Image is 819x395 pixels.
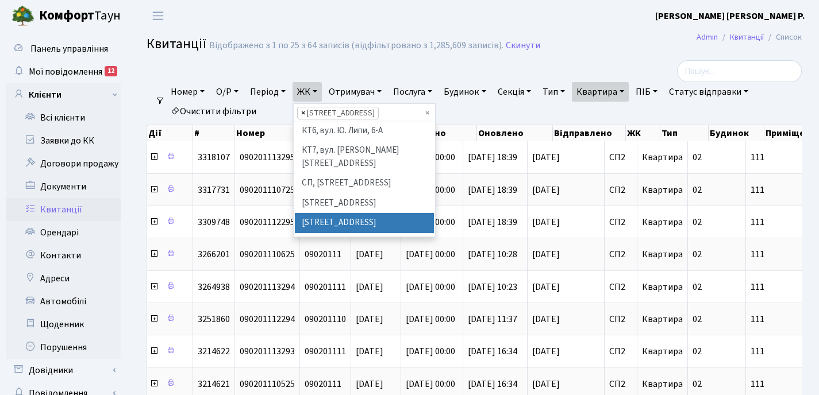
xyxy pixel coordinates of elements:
span: 3214621 [198,378,230,390]
span: [DATE] 18:39 [468,184,517,196]
li: Список [764,31,802,44]
a: Орендарі [6,221,121,244]
span: [DATE] 10:23 [468,281,517,293]
span: СП2 [609,347,632,356]
th: Дії [147,125,193,141]
a: Статус відправки [664,82,753,102]
a: Адреси [6,267,121,290]
span: 111 [751,185,816,195]
a: Мої повідомлення12 [6,60,121,83]
a: Договори продажу [6,152,121,175]
span: 111 [751,315,816,324]
a: Будинок [439,82,490,102]
span: Квартира [642,313,683,326]
span: 090201110525 [240,378,295,390]
a: Послуга [389,82,437,102]
span: 090201113295 [240,151,295,164]
th: Будинок [709,125,764,141]
span: СП2 [609,153,632,162]
a: Автомобілі [6,290,121,313]
span: Квартира [642,345,683,358]
span: 111 [751,347,816,356]
a: Панель управління [6,37,121,60]
span: 09020111 [305,248,341,261]
span: Квартира [642,184,683,196]
li: СП, [STREET_ADDRESS] [295,173,434,193]
li: КТ7, вул. [PERSON_NAME][STREET_ADDRESS] [295,141,434,173]
a: Заявки до КК [6,129,121,152]
span: [DATE] 00:00 [406,281,455,293]
a: Отримувач [324,82,386,102]
span: 090201112295 [240,216,295,229]
th: # [193,125,235,141]
span: Квартира [642,378,683,390]
th: Оновлено [477,125,553,141]
div: Відображено з 1 по 25 з 64 записів (відфільтровано з 1,285,609 записів). [209,40,503,51]
span: Панель управління [30,42,108,55]
span: 09020111 [305,378,341,390]
span: Квитанції [147,34,206,54]
span: Видалити всі елементи [425,107,429,119]
a: Квитанції [730,31,764,43]
a: Щоденник [6,313,121,336]
span: 3318107 [198,151,230,164]
a: Тип [538,82,570,102]
span: 3266201 [198,248,230,261]
span: [DATE] 00:00 [406,313,455,326]
span: Квартира [642,216,683,229]
div: 12 [105,66,117,76]
li: [STREET_ADDRESS] [295,233,434,253]
th: Номер [235,125,299,141]
span: 3251860 [198,313,230,326]
span: 090201110625 [240,248,295,261]
span: 090201113293 [240,345,295,358]
span: Мої повідомлення [29,65,102,78]
span: [DATE] 11:37 [468,313,517,326]
th: ЖК [626,125,660,141]
a: Admin [697,31,718,43]
span: 090201110 [305,313,346,326]
li: [STREET_ADDRESS] [295,193,434,214]
span: 111 [751,379,816,389]
span: 111 [751,218,816,227]
b: Комфорт [39,6,94,25]
nav: breadcrumb [679,25,819,49]
span: [DATE] 00:00 [406,378,455,390]
span: [DATE] 16:34 [468,345,517,358]
span: × [301,107,305,119]
a: Період [245,82,290,102]
span: 111 [751,250,816,259]
button: Переключити навігацію [144,6,172,25]
span: 02 [693,184,702,196]
span: 090201113294 [240,281,295,293]
span: 02 [693,281,702,293]
a: Документи [6,175,121,198]
a: ЖК [293,82,322,102]
a: Очистити фільтри [166,102,261,121]
span: СП2 [609,379,632,389]
a: Секція [493,82,536,102]
span: 090201111 [305,345,346,358]
span: [DATE] [532,315,599,324]
th: Створено [402,125,478,141]
li: КТ6, вул. Ю. Липи, 6-А [295,121,434,141]
span: [DATE] 18:39 [468,216,517,229]
span: Квартира [642,281,683,293]
span: 02 [693,313,702,326]
a: Номер [166,82,209,102]
span: Таун [39,6,121,26]
span: [DATE] [356,378,383,390]
span: [DATE] [532,282,599,292]
span: СП2 [609,282,632,292]
li: СП2, Столичне шосе, 1А [297,107,379,119]
span: [DATE] 18:39 [468,151,517,164]
span: Квартира [642,151,683,164]
a: [PERSON_NAME] [PERSON_NAME] Р. [655,9,805,23]
span: [DATE] 00:00 [406,248,455,261]
span: [DATE] [532,379,599,389]
span: 3317731 [198,184,230,196]
span: 02 [693,248,702,261]
th: Тип [660,125,709,141]
span: [DATE] 10:28 [468,248,517,261]
span: 111 [751,153,816,162]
